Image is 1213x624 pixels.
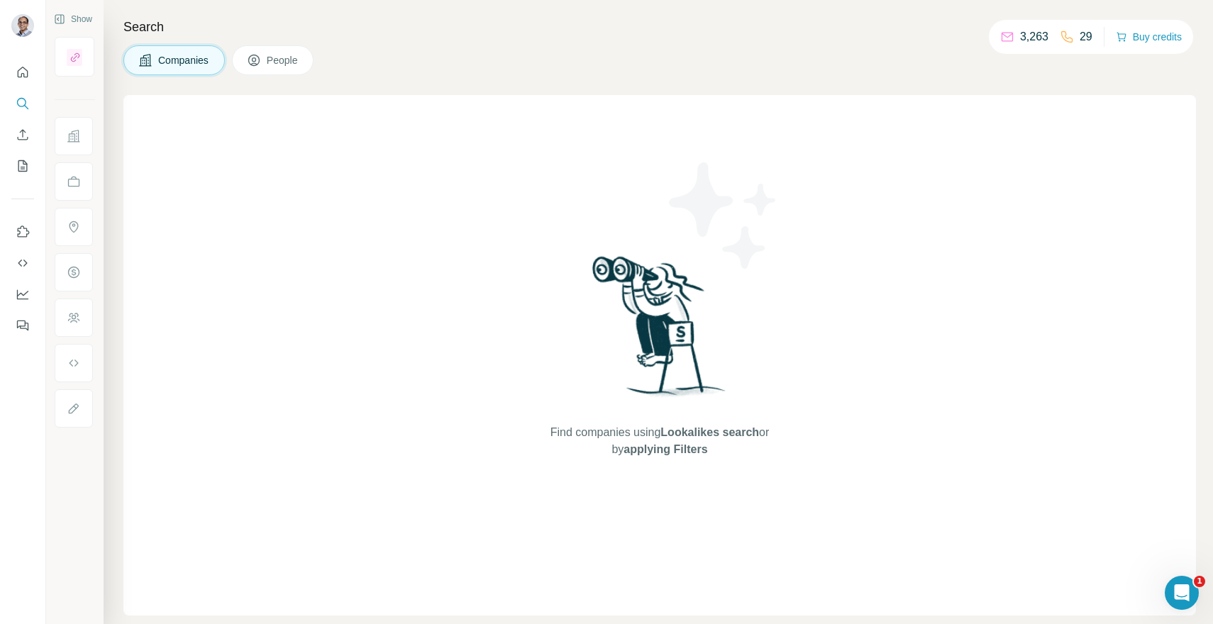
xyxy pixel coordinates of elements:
img: Avatar [11,14,34,37]
span: 1 [1194,576,1205,587]
button: Use Surfe on LinkedIn [11,219,34,245]
span: Lookalikes search [660,426,759,438]
iframe: Intercom live chat [1165,576,1199,610]
p: 29 [1080,28,1092,45]
h4: Search [123,17,1196,37]
span: Companies [158,53,210,67]
button: Dashboard [11,282,34,307]
button: Use Surfe API [11,250,34,276]
button: Search [11,91,34,116]
button: Show [44,9,102,30]
img: Surfe Illustration - Stars [660,152,787,279]
button: Buy credits [1116,27,1182,47]
span: Find companies using or by [546,424,773,458]
span: applying Filters [624,443,707,455]
button: Enrich CSV [11,122,34,147]
button: Quick start [11,60,34,85]
button: Feedback [11,313,34,338]
p: 3,263 [1020,28,1048,45]
img: Surfe Illustration - Woman searching with binoculars [586,252,733,411]
button: My lists [11,153,34,179]
span: People [267,53,299,67]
